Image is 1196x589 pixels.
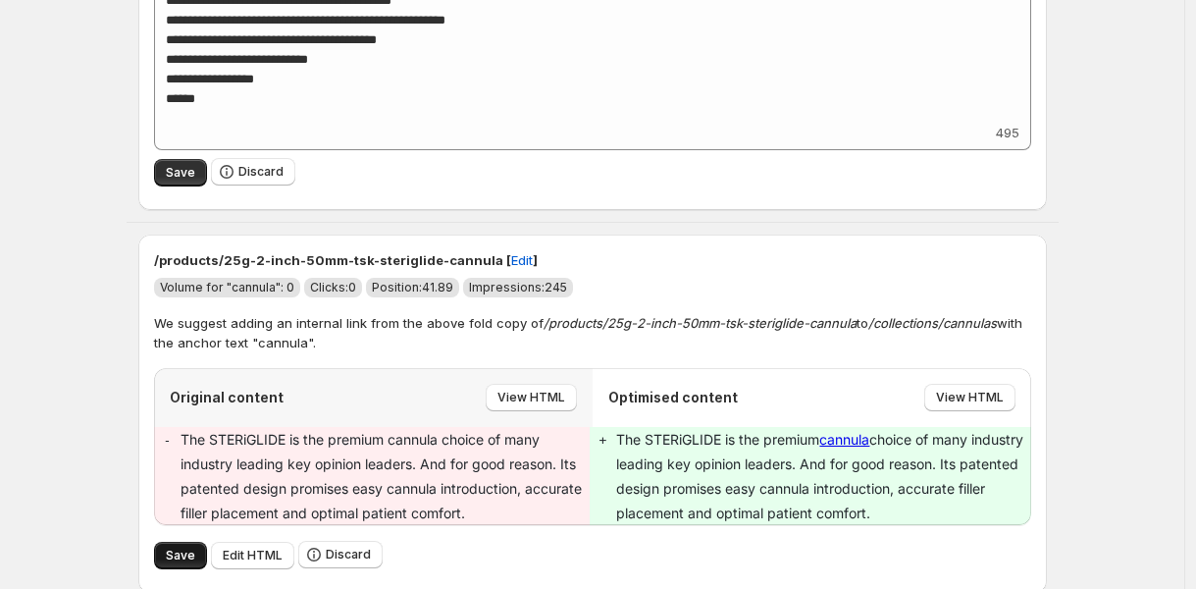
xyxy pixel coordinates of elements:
[164,428,172,453] pre: -
[372,280,453,294] span: Position: 41.89
[298,541,383,568] button: Discard
[181,427,589,525] p: The STERiGLIDE is the premium cannula choice of many industry leading key opinion leaders. And fo...
[154,313,1031,352] p: We suggest adding an internal link from the above fold copy of to with the anchor text "cannula".
[511,250,533,270] span: Edit
[166,165,195,181] span: Save
[616,427,1030,525] p: The STERiGLIDE is the premium choice of many industry leading key opinion leaders. And for good r...
[223,548,283,563] span: Edit HTML
[166,548,195,563] span: Save
[544,315,857,331] em: /products/25g-2-inch-50mm-tsk-steriglide-cannula
[154,159,207,187] button: Save
[469,280,567,294] span: Impressions: 245
[499,244,545,276] button: Edit
[608,388,738,407] p: Optimised content
[211,158,295,186] button: Discard
[310,280,356,294] span: Clicks: 0
[160,280,294,294] span: Volume for "cannula": 0
[486,384,577,411] button: View HTML
[238,164,284,180] span: Discard
[924,384,1015,411] button: View HTML
[326,547,371,562] span: Discard
[497,390,565,405] span: View HTML
[936,390,1004,405] span: View HTML
[154,542,207,569] button: Save
[868,315,997,331] em: /collections/cannulas
[819,431,869,448] a: cannula
[211,542,294,569] button: Edit HTML
[599,428,607,453] pre: +
[154,250,1031,270] p: /products/25g-2-inch-50mm-tsk-steriglide-cannula [ ]
[170,388,284,407] p: Original content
